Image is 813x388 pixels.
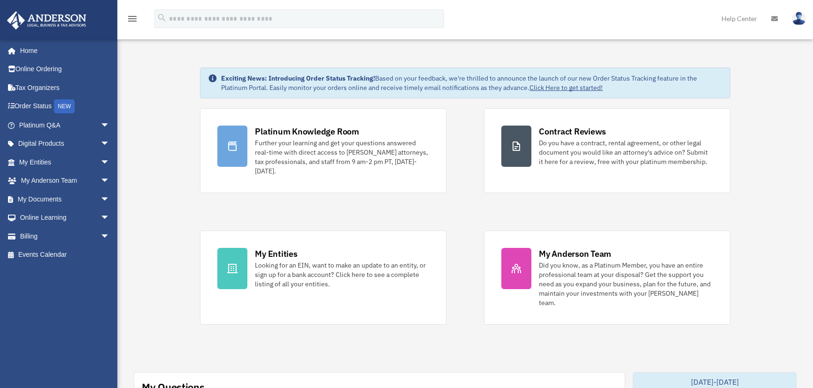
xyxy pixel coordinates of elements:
div: Platinum Knowledge Room [255,126,359,137]
a: My Documentsarrow_drop_down [7,190,124,209]
span: arrow_drop_down [100,116,119,135]
div: My Anderson Team [539,248,611,260]
div: Further your learning and get your questions answered real-time with direct access to [PERSON_NAM... [255,138,429,176]
a: Tax Organizers [7,78,124,97]
div: Contract Reviews [539,126,606,137]
a: Platinum Knowledge Room Further your learning and get your questions answered real-time with dire... [200,108,446,193]
a: Online Learningarrow_drop_down [7,209,124,227]
span: arrow_drop_down [100,209,119,228]
a: Contract Reviews Do you have a contract, rental agreement, or other legal document you would like... [484,108,730,193]
span: arrow_drop_down [100,227,119,246]
img: Anderson Advisors Platinum Portal [4,11,89,30]
strong: Exciting News: Introducing Order Status Tracking! [221,74,375,82]
a: Platinum Q&Aarrow_drop_down [7,116,124,134]
div: Based on your feedback, we're thrilled to announce the launch of our new Order Status Tracking fe... [221,74,722,92]
a: Click Here to get started! [529,83,603,92]
a: Online Ordering [7,60,124,79]
i: menu [127,13,138,24]
a: Digital Productsarrow_drop_down [7,134,124,153]
a: Order StatusNEW [7,97,124,116]
div: My Entities [255,248,297,260]
a: Events Calendar [7,246,124,264]
a: My Entities Looking for an EIN, want to make an update to an entity, or sign up for a bank accoun... [200,231,446,325]
div: Did you know, as a Platinum Member, you have an entire professional team at your disposal? Get th... [539,261,713,307]
a: My Anderson Teamarrow_drop_down [7,172,124,190]
div: Do you have a contract, rental agreement, or other legal document you would like an attorney's ad... [539,138,713,166]
span: arrow_drop_down [100,134,119,154]
a: Billingarrow_drop_down [7,227,124,246]
span: arrow_drop_down [100,153,119,172]
span: arrow_drop_down [100,190,119,209]
span: arrow_drop_down [100,172,119,191]
a: menu [127,16,138,24]
div: NEW [54,99,75,113]
i: search [157,13,167,23]
a: My Anderson Team Did you know, as a Platinum Member, you have an entire professional team at your... [484,231,730,325]
a: My Entitiesarrow_drop_down [7,153,124,172]
a: Home [7,41,119,60]
div: Looking for an EIN, want to make an update to an entity, or sign up for a bank account? Click her... [255,261,429,289]
img: User Pic [792,12,806,25]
